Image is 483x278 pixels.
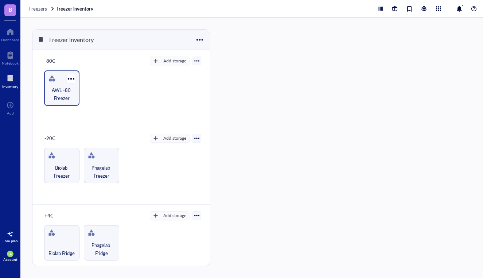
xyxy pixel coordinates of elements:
[48,86,76,102] span: AWL -80 Freezer
[41,211,85,221] div: +4C
[46,34,97,46] div: Freezer inventory
[150,211,190,220] button: Add storage
[163,58,186,64] div: Add storage
[29,5,47,12] span: Freezers
[41,133,85,143] div: -20C
[3,239,18,243] div: Free plan
[29,5,55,12] a: Freezers
[8,5,12,14] span: B
[2,73,18,89] a: Inventory
[163,212,186,219] div: Add storage
[2,84,18,89] div: Inventory
[1,38,19,42] div: Dashboard
[87,164,116,180] span: Phagelab Freezer
[150,134,190,143] button: Add storage
[3,257,17,262] div: Account
[150,57,190,65] button: Add storage
[8,252,12,256] span: IA
[163,135,186,142] div: Add storage
[2,61,19,65] div: Notebook
[48,249,75,257] span: Biolab Fridge
[47,164,76,180] span: Biolab Freezer
[57,5,95,12] a: Freezer inventory
[41,56,85,66] div: -80C
[87,241,116,257] span: Phagelab Fridge
[7,111,14,115] div: Add
[1,26,19,42] a: Dashboard
[2,49,19,65] a: Notebook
